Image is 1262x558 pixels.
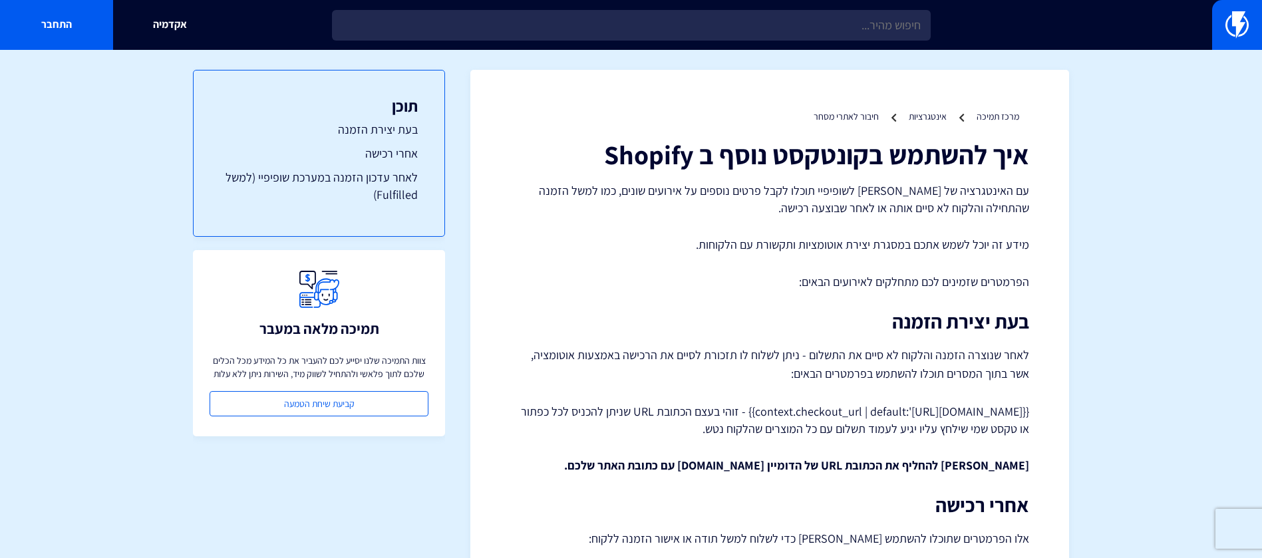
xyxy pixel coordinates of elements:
p: {{context.checkout_url | default:'[URL][DOMAIN_NAME]}} - זוהי בעצם הכתובת URL שניתן להכניס לכל כפ... [510,403,1029,437]
a: חיבור לאתרי מסחר [814,110,879,122]
input: חיפוש מהיר... [332,10,931,41]
strong: [PERSON_NAME] להחליף את הכתובת URL של הדומיין [DOMAIN_NAME] עם כתובת האתר שלכם. [564,458,1029,473]
h1: איך להשתמש בקונטקסט נוסף ב Shopify [510,140,1029,169]
h3: תמיכה מלאה במעבר [259,321,379,337]
a: בעת יצירת הזמנה [220,121,418,138]
a: מרכז תמיכה [977,110,1019,122]
p: לאחר שנוצרה הזמנה והלקוח לא סיים את התשלום - ניתן לשלוח לו תזכורת לסיים את הרכישה באמצעות אוטומצי... [510,346,1029,383]
a: אחרי רכישה [220,145,418,162]
p: מידע זה יוכל לשמש אתכם במסגרת יצירת אוטומציות ותקשורת עם הלקוחות. [510,236,1029,253]
a: קביעת שיחת הטמעה [210,391,428,416]
p: אלו הפרמטרים שתוכלו להשתמש [PERSON_NAME] כדי לשלוח למשל תודה או אישור הזמנה ללקוח: [510,529,1029,548]
h3: תוכן [220,97,418,114]
a: לאחר עדכון הזמנה במערכת שופיפיי (למשל Fulfilled) [220,169,418,203]
p: עם האינטגרציה של [PERSON_NAME] לשופיפיי תוכלו לקבל פרטים נוספים על אירועים שונים, כמו למשל הזמנה ... [510,182,1029,216]
p: הפרמטרים שזמינים לכם מתחלקים לאירועים הבאים: [510,273,1029,291]
h2: בעת יצירת הזמנה [510,311,1029,333]
h2: אחרי רכישה [510,494,1029,516]
a: אינטגרציות [909,110,947,122]
p: צוות התמיכה שלנו יסייע לכם להעביר את כל המידע מכל הכלים שלכם לתוך פלאשי ולהתחיל לשווק מיד, השירות... [210,354,428,380]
